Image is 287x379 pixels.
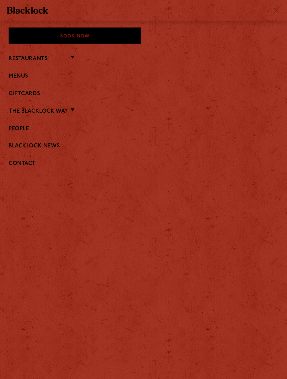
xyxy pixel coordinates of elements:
a: The Blacklock Way [9,108,68,115]
div: Book Now [9,27,141,44]
a: Menus [9,73,278,80]
a: Giftcards [9,91,278,97]
img: BL_Textured_Logo-footer-cropped.svg [7,7,48,14]
a: Blacklock News [9,143,278,149]
a: Contact [9,160,278,167]
a: Restaurants [9,56,47,62]
a: People [9,126,278,132]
